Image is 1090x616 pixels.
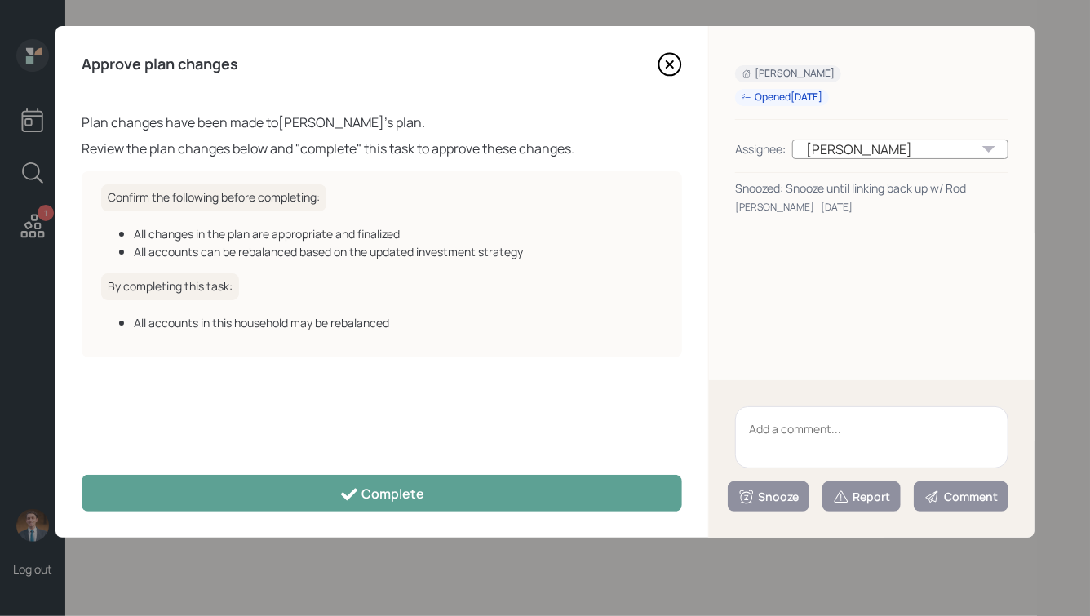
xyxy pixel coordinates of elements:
[738,489,799,505] div: Snooze
[821,200,853,215] div: [DATE]
[735,200,814,215] div: [PERSON_NAME]
[82,139,682,158] div: Review the plan changes below and "complete" this task to approve these changes.
[742,91,822,104] div: Opened [DATE]
[924,489,998,505] div: Comment
[339,485,425,504] div: Complete
[833,489,890,505] div: Report
[82,475,682,512] button: Complete
[742,67,835,81] div: [PERSON_NAME]
[822,481,901,512] button: Report
[728,481,809,512] button: Snooze
[82,55,238,73] h4: Approve plan changes
[735,140,786,157] div: Assignee:
[134,243,662,260] div: All accounts can be rebalanced based on the updated investment strategy
[914,481,1008,512] button: Comment
[735,179,1008,197] div: Snoozed: Snooze until linking back up w/ Rod
[134,314,662,331] div: All accounts in this household may be rebalanced
[101,184,326,211] h6: Confirm the following before completing:
[792,140,1008,159] div: [PERSON_NAME]
[82,113,682,132] div: Plan changes have been made to [PERSON_NAME] 's plan.
[134,225,662,242] div: All changes in the plan are appropriate and finalized
[101,273,239,300] h6: By completing this task:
